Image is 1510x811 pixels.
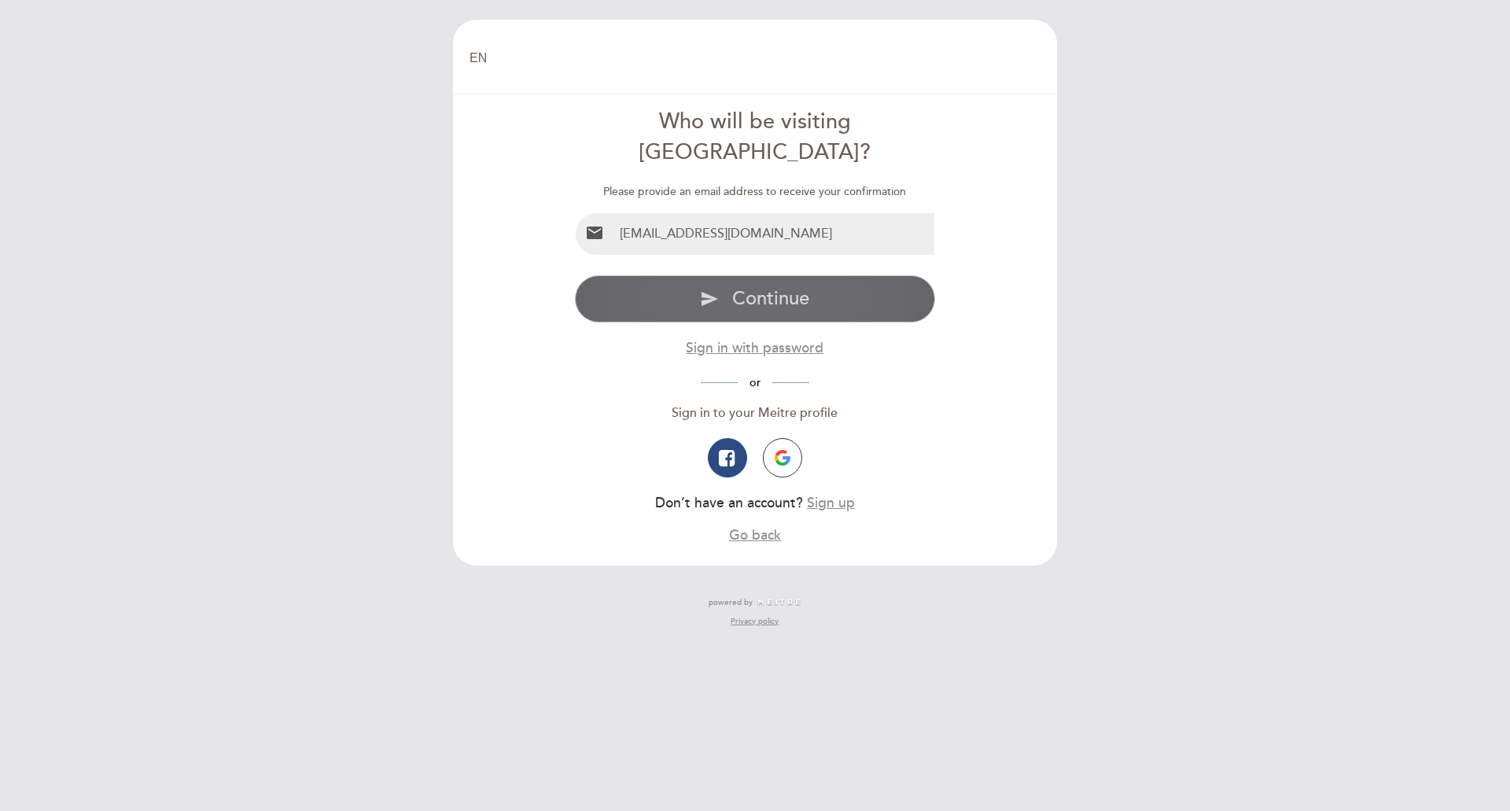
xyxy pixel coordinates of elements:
[575,107,936,168] div: Who will be visiting [GEOGRAPHIC_DATA]?
[613,213,935,255] input: Email
[575,275,936,323] button: send Continue
[700,289,719,308] i: send
[655,495,803,511] span: Don’t have an account?
[731,616,779,627] a: Privacy policy
[575,184,936,200] div: Please provide an email address to receive your confirmation
[775,450,790,466] img: icon-google.png
[686,338,823,358] button: Sign in with password
[807,493,855,513] button: Sign up
[757,599,801,606] img: MEITRE
[585,223,604,242] i: email
[575,404,936,422] div: Sign in to your Meitre profile
[709,597,801,608] a: powered by
[709,597,753,608] span: powered by
[729,525,781,545] button: Go back
[738,376,772,389] span: or
[732,287,809,310] span: Continue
